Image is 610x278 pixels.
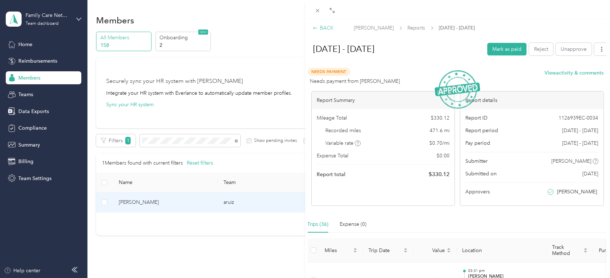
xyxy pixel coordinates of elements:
[435,70,480,109] img: ApprovedStamp
[326,127,361,134] span: Recorded miles
[431,114,449,122] span: $ 330.12
[570,238,610,278] iframe: Everlance-gr Chat Button Frame
[447,247,451,251] span: caret-up
[308,220,329,228] div: Trips (36)
[313,24,334,32] div: BACK
[487,43,527,55] button: Mark as paid
[403,250,408,254] span: caret-down
[551,157,591,165] span: [PERSON_NAME]
[363,238,414,263] th: Trip Date
[468,268,541,273] p: 03:31 pm
[545,69,604,77] button: Viewactivity & comments
[583,170,598,178] span: [DATE]
[317,171,345,178] span: Report total
[465,139,490,147] span: Pay period
[419,247,445,254] span: Value
[556,43,592,55] button: Unapprove
[430,127,449,134] span: 471.6 mi
[465,157,488,165] span: Submitter
[465,114,488,122] span: Report ID
[319,238,363,263] th: Miles
[437,152,449,160] span: $ 0.00
[465,170,497,178] span: Submitted on
[312,91,455,109] div: Report Summary
[562,139,598,147] span: [DATE] - [DATE]
[353,247,357,251] span: caret-up
[447,250,451,254] span: caret-down
[310,77,400,85] span: Needs payment from [PERSON_NAME]
[429,170,449,179] span: $ 330.12
[465,127,498,134] span: Report period
[547,238,593,263] th: Track Method
[408,24,425,32] span: Reports
[457,238,547,263] th: Location
[559,114,598,122] span: 1126939EC-0034
[353,250,357,254] span: caret-down
[529,43,553,55] button: Reject
[308,68,350,76] span: Needs Payment
[460,91,603,109] div: Report details
[340,220,367,228] div: Expense (0)
[403,247,408,251] span: caret-up
[306,40,483,58] h1: Sep 1 - 14, 2025
[326,139,361,147] span: Variable rate
[414,238,457,263] th: Value
[369,247,402,254] span: Trip Date
[552,244,582,256] span: Track Method
[557,188,597,196] span: [PERSON_NAME]
[325,247,352,254] span: Miles
[317,114,347,122] span: Mileage Total
[465,188,490,196] span: Approvers
[429,139,449,147] span: $ 0.70 / mi
[317,152,348,160] span: Expense Total
[439,24,475,32] span: [DATE] - [DATE]
[354,24,394,32] span: [PERSON_NAME]
[562,127,598,134] span: [DATE] - [DATE]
